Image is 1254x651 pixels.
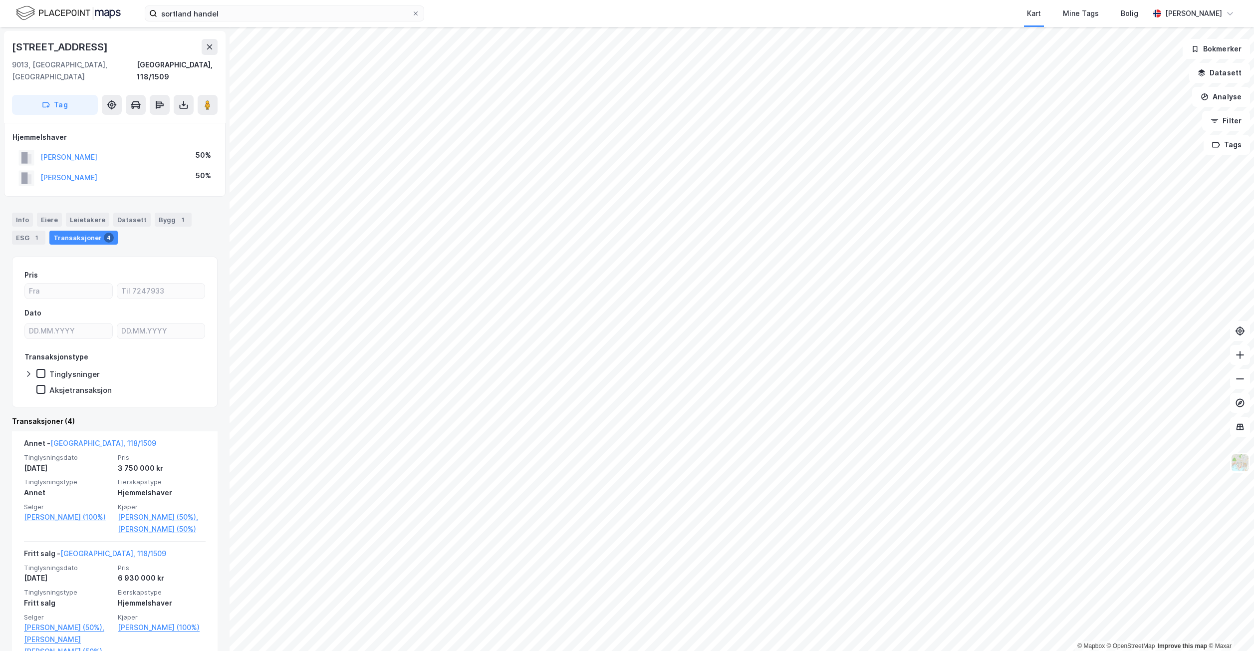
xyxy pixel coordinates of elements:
[118,597,206,609] div: Hjemmelshaver
[1192,87,1250,107] button: Analyse
[24,307,41,319] div: Dato
[113,213,151,227] div: Datasett
[49,369,100,379] div: Tinglysninger
[24,588,112,597] span: Tinglysningstype
[12,39,110,55] div: [STREET_ADDRESS]
[1165,7,1222,19] div: [PERSON_NAME]
[155,213,192,227] div: Bygg
[24,269,38,281] div: Pris
[37,213,62,227] div: Eiere
[49,231,118,245] div: Transaksjoner
[24,622,112,634] a: [PERSON_NAME] (50%),
[25,324,112,338] input: DD.MM.YYYY
[50,439,156,447] a: [GEOGRAPHIC_DATA], 118/1509
[118,511,206,523] a: [PERSON_NAME] (50%),
[24,453,112,462] span: Tinglysningsdato
[118,503,206,511] span: Kjøper
[12,59,137,83] div: 9013, [GEOGRAPHIC_DATA], [GEOGRAPHIC_DATA]
[1077,643,1105,650] a: Mapbox
[1063,7,1099,19] div: Mine Tags
[24,503,112,511] span: Selger
[24,462,112,474] div: [DATE]
[24,437,156,453] div: Annet -
[66,213,109,227] div: Leietakere
[24,487,112,499] div: Annet
[1189,63,1250,83] button: Datasett
[1183,39,1250,59] button: Bokmerker
[118,453,206,462] span: Pris
[24,511,112,523] a: [PERSON_NAME] (100%)
[1121,7,1138,19] div: Bolig
[178,215,188,225] div: 1
[137,59,218,83] div: [GEOGRAPHIC_DATA], 118/1509
[24,478,112,486] span: Tinglysningstype
[31,233,41,243] div: 1
[118,564,206,572] span: Pris
[157,6,412,21] input: Søk på adresse, matrikkel, gårdeiere, leietakere eller personer
[196,149,211,161] div: 50%
[118,478,206,486] span: Eierskapstype
[24,597,112,609] div: Fritt salg
[24,548,166,564] div: Fritt salg -
[24,613,112,622] span: Selger
[118,523,206,535] a: [PERSON_NAME] (50%)
[49,385,112,395] div: Aksjetransaksjon
[104,233,114,243] div: 4
[118,487,206,499] div: Hjemmelshaver
[1158,643,1207,650] a: Improve this map
[12,131,217,143] div: Hjemmelshaver
[117,284,205,299] input: Til 7247933
[24,572,112,584] div: [DATE]
[1202,111,1250,131] button: Filter
[118,588,206,597] span: Eierskapstype
[1027,7,1041,19] div: Kart
[118,462,206,474] div: 3 750 000 kr
[196,170,211,182] div: 50%
[118,572,206,584] div: 6 930 000 kr
[1107,643,1155,650] a: OpenStreetMap
[1204,603,1254,651] iframe: Chat Widget
[117,324,205,338] input: DD.MM.YYYY
[25,284,112,299] input: Fra
[24,564,112,572] span: Tinglysningsdato
[12,415,218,427] div: Transaksjoner (4)
[24,351,88,363] div: Transaksjonstype
[118,613,206,622] span: Kjøper
[12,231,45,245] div: ESG
[60,549,166,558] a: [GEOGRAPHIC_DATA], 118/1509
[118,622,206,634] a: [PERSON_NAME] (100%)
[12,213,33,227] div: Info
[16,4,121,22] img: logo.f888ab2527a4732fd821a326f86c7f29.svg
[1204,135,1250,155] button: Tags
[1231,453,1250,472] img: Z
[12,95,98,115] button: Tag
